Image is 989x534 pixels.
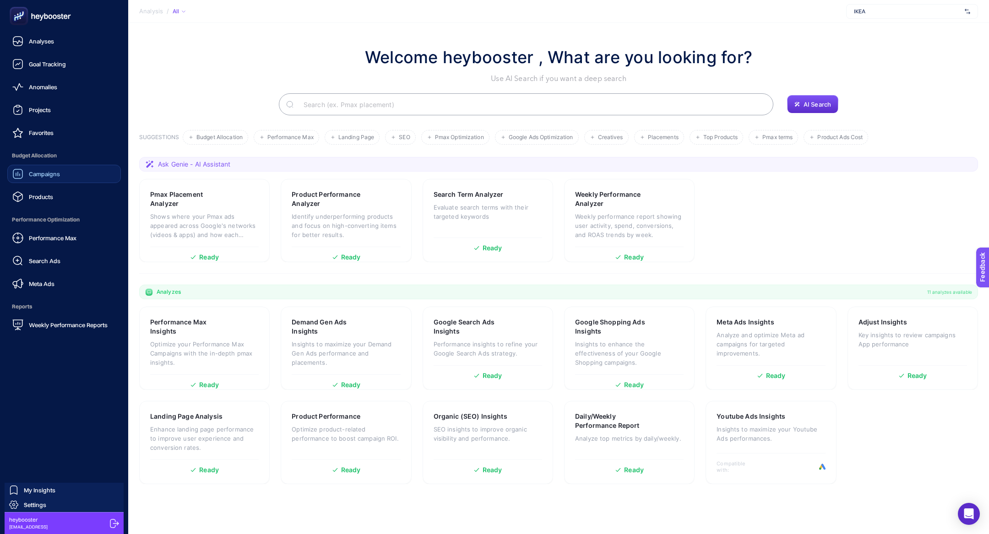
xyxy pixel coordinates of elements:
span: Landing Page [338,134,374,141]
span: Ready [199,382,219,388]
span: Budget Allocation [7,146,121,165]
span: Campaigns [29,170,60,178]
h1: Welcome heybooster , What are you looking for? [365,45,752,70]
h3: Adjust Insights [859,318,907,327]
a: Pmax Placement AnalyzerShows where your Pmax ads appeared across Google's networks (videos & apps... [139,179,270,262]
span: Placements [648,134,679,141]
a: Meta Ads [7,275,121,293]
a: Adjust InsightsKey insights to review campaigns App performanceReady [848,307,978,390]
a: Landing Page AnalysisEnhance landing page performance to improve user experience and conversion r... [139,401,270,484]
span: Ready [907,372,927,379]
span: Analysis [139,8,163,15]
span: Creatives [598,134,623,141]
a: Anomalies [7,78,121,96]
p: Insights to maximize your Youtube Ads performances. [717,425,825,443]
a: Organic (SEO) InsightsSEO insights to improve organic visibility and performance.Ready [423,401,553,484]
h3: Youtube Ads Insights [717,412,785,421]
p: Weekly performance report showing user activity, spend, conversions, and ROAS trends by week. [575,212,684,239]
a: Settings [5,497,124,512]
h3: Weekly Performance Analyzer [575,190,656,208]
span: Reports [7,297,121,316]
p: Optimize product-related performance to boost campaign ROI. [292,425,400,443]
a: Goal Tracking [7,55,121,73]
a: Meta Ads InsightsAnalyze and optimize Meta ad campaigns for targeted improvements.Ready [706,307,836,390]
span: Budget Allocation [196,134,243,141]
a: Google Shopping Ads InsightsInsights to enhance the effectiveness of your Google Shopping campaig... [564,307,695,390]
span: Ready [341,254,361,260]
span: IKEA [854,8,961,15]
span: Weekly Performance Reports [29,321,108,329]
p: Performance insights to refine your Google Search Ads strategy. [434,340,542,358]
span: My Insights [24,486,55,494]
span: Ready [199,254,219,260]
span: / [167,7,169,15]
span: Ready [624,254,644,260]
a: Product Performance AnalyzerIdentify underperforming products and focus on high-converting items ... [281,179,411,262]
span: Pmax terms [762,134,793,141]
div: Open Intercom Messenger [958,503,980,525]
a: Demand Gen Ads InsightsInsights to maximize your Demand Gen Ads performance and placements.Ready [281,307,411,390]
h3: Search Term Analyzer [434,190,504,199]
span: Ready [483,245,502,251]
input: Search [296,92,766,117]
span: Ready [483,372,502,379]
span: Google Ads Optimization [509,134,573,141]
h3: Daily/Weekly Performance Report [575,412,656,430]
a: Performance Max InsightsOptimize your Performance Max Campaigns with the in-depth pmax insights.R... [139,307,270,390]
p: Insights to maximize your Demand Gen Ads performance and placements. [292,340,400,367]
img: svg%3e [965,7,970,16]
p: SEO insights to improve organic visibility and performance. [434,425,542,443]
a: Analyses [7,32,121,50]
p: Key insights to review campaigns App performance [859,330,967,349]
p: Evaluate search terms with their targeted keywords [434,203,542,221]
span: Ready [341,467,361,473]
span: [EMAIL_ADDRESS] [9,523,48,530]
span: Favorites [29,129,54,136]
div: All [173,8,185,15]
span: SEO [399,134,410,141]
h3: Organic (SEO) Insights [434,412,507,421]
p: Shows where your Pmax ads appeared across Google's networks (videos & apps) and how each placemen... [150,212,259,239]
a: Search Ads [7,252,121,270]
a: Daily/Weekly Performance ReportAnalyze top metrics by daily/weekly.Ready [564,401,695,484]
span: Ready [199,467,219,473]
p: Use AI Search if you want a deep search [365,73,752,84]
a: Favorites [7,124,121,142]
span: Projects [29,106,51,113]
a: Search Term AnalyzerEvaluate search terms with their targeted keywordsReady [423,179,553,262]
span: Ready [341,382,361,388]
span: Performance Max [29,234,76,242]
h3: Product Performance Analyzer [292,190,372,208]
a: Google Search Ads InsightsPerformance insights to refine your Google Search Ads strategy.Ready [423,307,553,390]
h3: Pmax Placement Analyzer [150,190,230,208]
span: Compatible with: [717,460,758,473]
span: 11 analyzes available [927,288,972,296]
span: Ask Genie - AI Assistant [158,160,230,169]
span: Performance Optimization [7,210,121,229]
a: Youtube Ads InsightsInsights to maximize your Youtube Ads performances.Compatible with: [706,401,836,484]
p: Identify underperforming products and focus on high-converting items for better results. [292,212,400,239]
h3: Google Shopping Ads Insights [575,318,656,336]
p: Enhance landing page performance to improve user experience and conversion rates. [150,425,259,452]
a: Product PerformanceOptimize product-related performance to boost campaign ROI.Ready [281,401,411,484]
p: Analyze and optimize Meta ad campaigns for targeted improvements. [717,330,825,358]
p: Insights to enhance the effectiveness of your Google Shopping campaigns. [575,340,684,367]
span: Product Ads Cost [817,134,863,141]
span: Goal Tracking [29,60,66,68]
span: Anomalies [29,83,57,91]
a: Products [7,188,121,206]
span: Analyses [29,38,54,45]
span: Products [29,193,53,200]
span: Ready [624,382,644,388]
h3: Demand Gen Ads Insights [292,318,371,336]
h3: Google Search Ads Insights [434,318,514,336]
p: Optimize your Performance Max Campaigns with the in-depth pmax insights. [150,340,259,367]
a: Weekly Performance Reports [7,316,121,334]
h3: Product Performance [292,412,360,421]
span: heybooster [9,516,48,523]
a: Campaigns [7,165,121,183]
h3: Landing Page Analysis [150,412,223,421]
span: Settings [24,501,46,508]
span: Search Ads [29,257,60,264]
span: Meta Ads [29,280,54,287]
